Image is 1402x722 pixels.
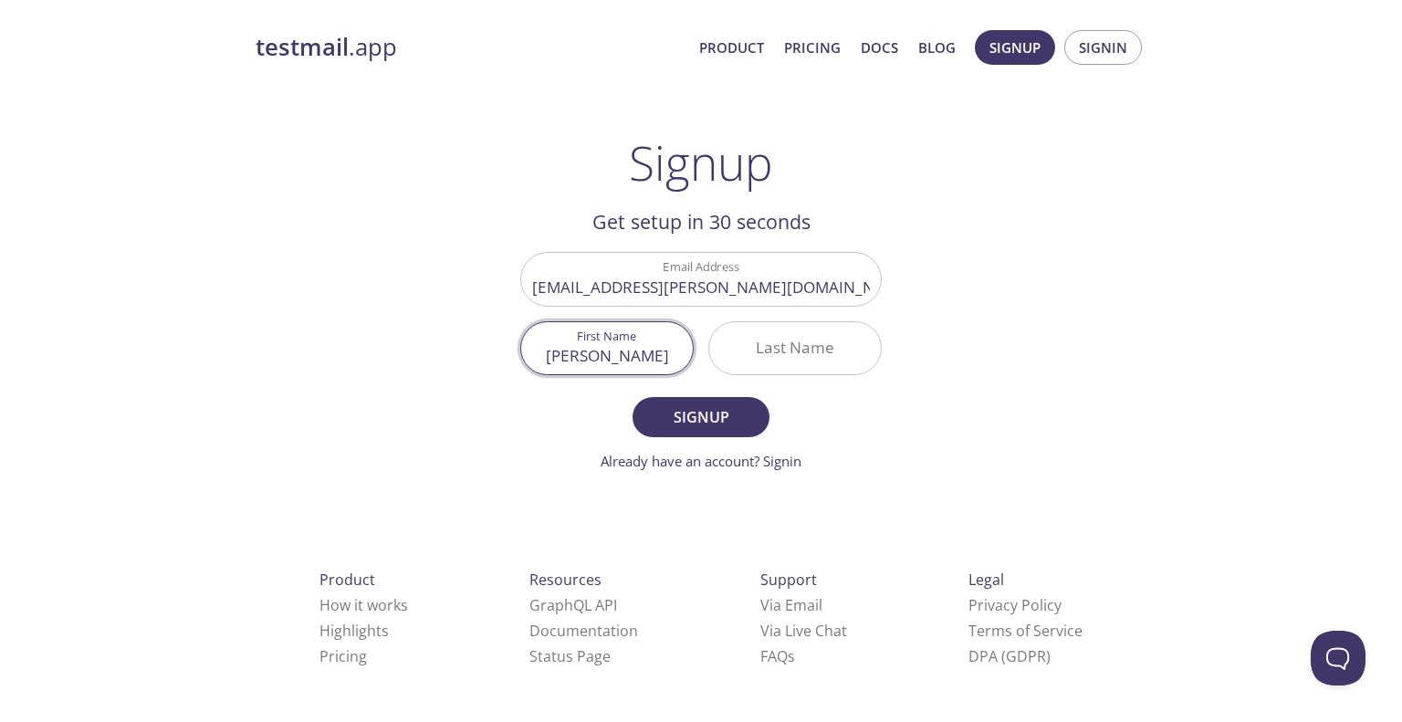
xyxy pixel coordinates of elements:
span: Signup [653,404,749,430]
h2: Get setup in 30 seconds [520,206,882,237]
iframe: Help Scout Beacon - Open [1311,631,1365,685]
span: Legal [968,570,1004,590]
a: Via Email [760,595,822,615]
a: Pricing [784,36,841,59]
h1: Signup [629,135,773,190]
span: Product [319,570,375,590]
a: Docs [861,36,898,59]
a: GraphQL API [529,595,617,615]
a: Pricing [319,646,367,666]
span: Resources [529,570,602,590]
button: Signup [975,30,1055,65]
a: Terms of Service [968,621,1083,641]
span: Support [760,570,817,590]
strong: testmail [256,31,349,63]
a: Product [699,36,764,59]
button: Signin [1064,30,1142,65]
a: Privacy Policy [968,595,1062,615]
a: Highlights [319,621,389,641]
span: Signup [989,36,1041,59]
a: Status Page [529,646,611,666]
a: testmail.app [256,32,685,63]
button: Signup [633,397,769,437]
span: Signin [1079,36,1127,59]
a: Blog [918,36,956,59]
a: DPA (GDPR) [968,646,1051,666]
a: FAQ [760,646,795,666]
a: How it works [319,595,408,615]
span: s [788,646,795,666]
a: Already have an account? Signin [601,452,801,470]
a: Via Live Chat [760,621,847,641]
a: Documentation [529,621,638,641]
